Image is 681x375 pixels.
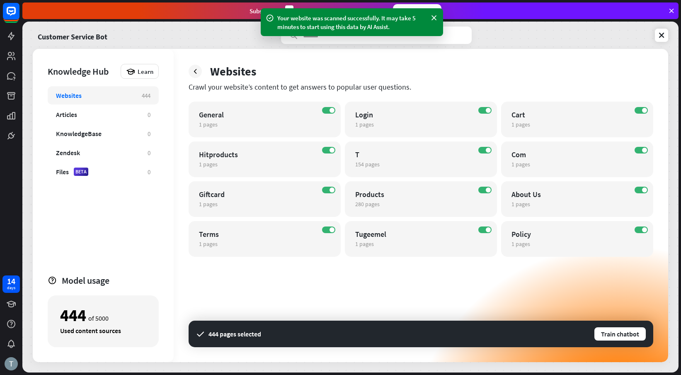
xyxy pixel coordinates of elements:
div: days [7,285,15,291]
button: Open LiveChat chat widget [7,3,32,28]
div: Subscribe in days to get your first month for $1 [250,5,386,17]
div: 14 [7,278,15,285]
a: 14 days [2,275,20,293]
div: Your website was scanned successfully. It may take 5 minutes to start using this data by AI Assist. [277,14,427,31]
div: 3 [285,5,293,17]
div: Subscribe now [393,4,441,17]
